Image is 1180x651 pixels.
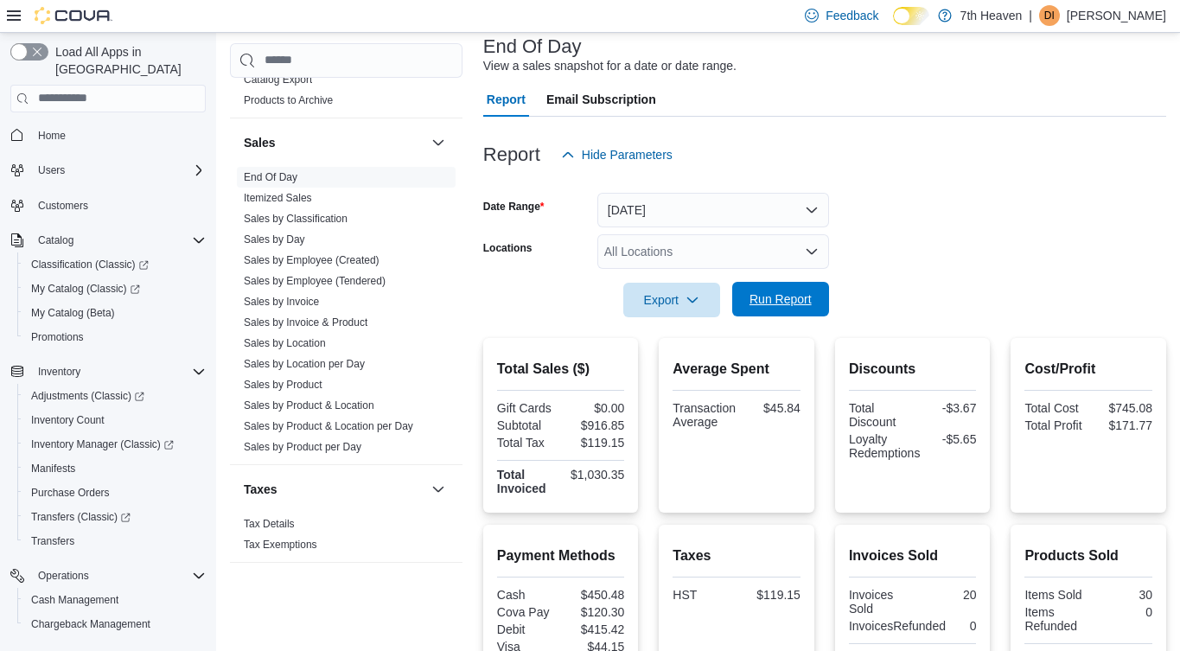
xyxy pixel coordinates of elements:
[497,359,625,380] h2: Total Sales ($)
[1092,401,1152,415] div: $745.08
[564,401,625,415] div: $0.00
[38,365,80,379] span: Inventory
[24,327,91,348] a: Promotions
[849,588,909,616] div: Invoices Sold
[428,479,449,500] button: Taxes
[31,125,73,146] a: Home
[230,167,462,464] div: Sales
[31,306,115,320] span: My Catalog (Beta)
[24,254,156,275] a: Classification (Classic)
[17,325,213,349] button: Promotions
[953,619,976,633] div: 0
[244,517,295,531] span: Tax Details
[244,73,312,86] span: Catalog Export
[564,622,625,636] div: $415.42
[24,482,206,503] span: Purchase Orders
[24,531,81,552] a: Transfers
[31,230,80,251] button: Catalog
[564,436,625,450] div: $119.15
[497,605,558,619] div: Cova Pay
[634,283,710,317] span: Export
[31,389,144,403] span: Adjustments (Classic)
[1024,401,1085,415] div: Total Cost
[24,531,206,552] span: Transfers
[244,192,312,204] a: Itemized Sales
[24,278,206,299] span: My Catalog (Classic)
[916,401,977,415] div: -$3.67
[244,274,386,288] span: Sales by Employee (Tendered)
[244,357,365,371] span: Sales by Location per Day
[497,468,546,495] strong: Total Invoiced
[17,505,213,529] a: Transfers (Classic)
[749,290,812,308] span: Run Report
[244,337,326,349] a: Sales by Location
[244,212,348,226] span: Sales by Classification
[244,379,322,391] a: Sales by Product
[244,134,424,151] button: Sales
[244,94,333,106] a: Products to Archive
[428,132,449,153] button: Sales
[17,277,213,301] a: My Catalog (Classic)
[31,534,74,548] span: Transfers
[244,336,326,350] span: Sales by Location
[24,590,125,610] a: Cash Management
[673,401,736,429] div: Transaction Average
[31,282,140,296] span: My Catalog (Classic)
[31,510,131,524] span: Transfers (Classic)
[564,468,625,482] div: $1,030.35
[244,233,305,246] a: Sales by Day
[497,436,558,450] div: Total Tax
[483,144,540,165] h3: Report
[31,413,105,427] span: Inventory Count
[244,419,413,433] span: Sales by Product & Location per Day
[244,134,276,151] h3: Sales
[24,614,157,635] a: Chargeback Management
[483,57,737,75] div: View a sales snapshot for a date or date range.
[24,327,206,348] span: Promotions
[740,588,800,602] div: $119.15
[244,538,317,552] span: Tax Exemptions
[3,193,213,218] button: Customers
[31,565,206,586] span: Operations
[623,283,720,317] button: Export
[673,546,800,566] h2: Taxes
[31,124,206,146] span: Home
[564,588,625,602] div: $450.48
[3,360,213,384] button: Inventory
[38,569,89,583] span: Operations
[582,146,673,163] span: Hide Parameters
[497,401,558,415] div: Gift Cards
[31,230,206,251] span: Catalog
[31,361,87,382] button: Inventory
[483,36,582,57] h3: End Of Day
[38,129,66,143] span: Home
[1029,5,1032,26] p: |
[732,282,829,316] button: Run Report
[244,316,367,329] span: Sales by Invoice & Product
[35,7,112,24] img: Cova
[1024,359,1152,380] h2: Cost/Profit
[17,252,213,277] a: Classification (Classic)
[38,199,88,213] span: Customers
[31,593,118,607] span: Cash Management
[244,378,322,392] span: Sales by Product
[24,590,206,610] span: Cash Management
[31,617,150,631] span: Chargeback Management
[244,481,277,498] h3: Taxes
[230,514,462,562] div: Taxes
[24,614,206,635] span: Chargeback Management
[24,303,122,323] a: My Catalog (Beta)
[24,254,206,275] span: Classification (Classic)
[497,546,625,566] h2: Payment Methods
[244,171,297,183] a: End Of Day
[1039,5,1060,26] div: Demetri Ioannides
[31,160,206,181] span: Users
[24,507,137,527] a: Transfers (Classic)
[3,158,213,182] button: Users
[244,170,297,184] span: End Of Day
[244,254,380,266] a: Sales by Employee (Created)
[893,7,929,25] input: Dark Mode
[31,195,95,216] a: Customers
[17,301,213,325] button: My Catalog (Beta)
